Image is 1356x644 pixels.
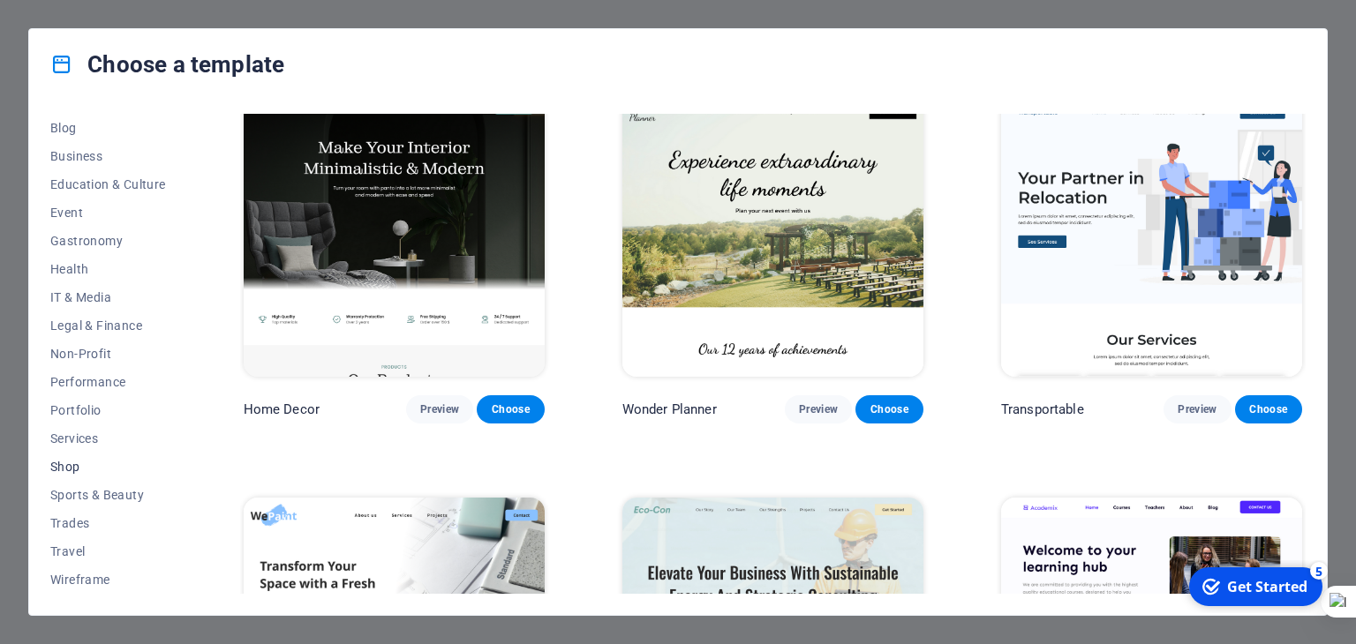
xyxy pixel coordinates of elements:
[50,262,166,276] span: Health
[10,7,143,46] div: Get Started 5 items remaining, 0% complete
[50,396,166,424] button: Portfolio
[50,516,166,530] span: Trades
[1164,395,1231,423] button: Preview
[50,121,166,135] span: Blog
[50,114,166,142] button: Blog
[50,283,166,311] button: IT & Media
[50,177,166,191] span: Education & Culture
[420,402,459,416] span: Preview
[1178,402,1217,416] span: Preview
[50,311,166,340] button: Legal & Finance
[50,290,166,304] span: IT & Media
[491,402,530,416] span: Choose
[50,537,166,565] button: Travel
[50,544,166,558] span: Travel
[50,565,166,594] button: Wireframe
[50,318,166,333] span: Legal & Finance
[1001,401,1084,418] p: Transportable
[50,375,166,389] span: Performance
[50,198,166,227] button: Event
[855,395,923,423] button: Choose
[50,424,166,453] button: Services
[870,402,908,416] span: Choose
[50,206,166,220] span: Event
[50,142,166,170] button: Business
[406,395,473,423] button: Preview
[50,149,166,163] span: Business
[50,234,166,248] span: Gastronomy
[50,509,166,537] button: Trades
[50,227,166,255] button: Gastronomy
[622,401,717,418] p: Wonder Planner
[1249,402,1288,416] span: Choose
[50,403,166,417] span: Portfolio
[1001,99,1302,376] img: Transportable
[50,170,166,198] button: Education & Culture
[622,99,923,376] img: Wonder Planner
[50,453,166,481] button: Shop
[244,401,320,418] p: Home Decor
[50,340,166,368] button: Non-Profit
[799,402,838,416] span: Preview
[785,395,852,423] button: Preview
[50,573,166,587] span: Wireframe
[50,347,166,361] span: Non-Profit
[244,99,545,376] img: Home Decor
[1235,395,1302,423] button: Choose
[48,17,128,36] div: Get Started
[131,2,148,19] div: 5
[50,460,166,474] span: Shop
[50,488,166,502] span: Sports & Beauty
[50,368,166,396] button: Performance
[50,481,166,509] button: Sports & Beauty
[50,431,166,446] span: Services
[50,255,166,283] button: Health
[477,395,544,423] button: Choose
[50,50,284,79] h4: Choose a template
